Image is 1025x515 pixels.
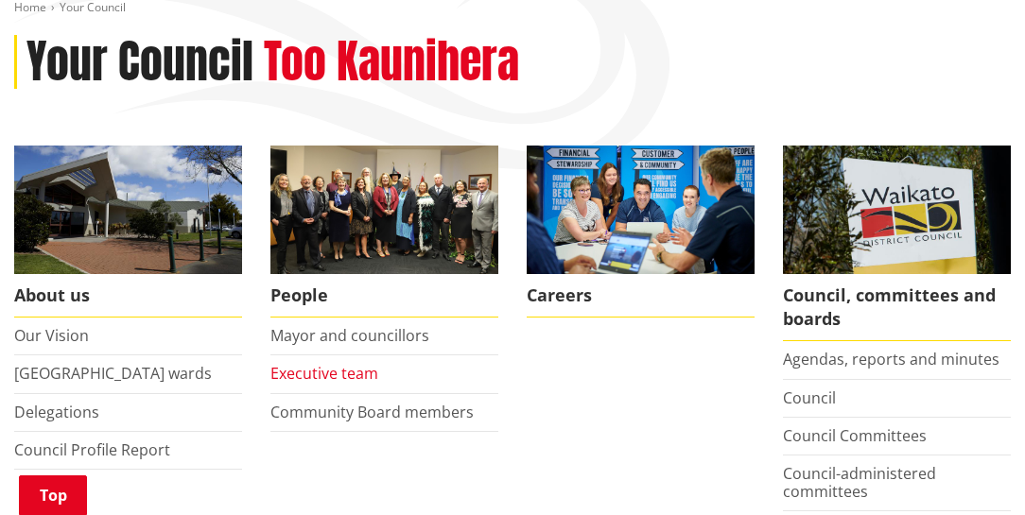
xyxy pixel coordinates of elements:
[26,35,253,90] h1: Your Council
[783,387,836,408] a: Council
[783,425,927,446] a: Council Committees
[14,146,242,274] img: WDC Building 0015
[270,146,498,318] a: 2022 Council People
[938,436,1006,504] iframe: Messenger Launcher
[14,146,242,318] a: WDC Building 0015 About us
[783,463,936,502] a: Council-administered committees
[270,363,378,384] a: Executive team
[527,274,755,318] span: Careers
[14,402,99,422] a: Delegations
[264,35,519,90] h2: Too Kaunihera
[14,325,89,346] a: Our Vision
[783,274,1011,341] span: Council, committees and boards
[14,363,212,384] a: [GEOGRAPHIC_DATA] wards
[270,274,498,318] span: People
[270,325,429,346] a: Mayor and councillors
[783,146,1011,274] img: Waikato-District-Council-sign
[14,274,242,318] span: About us
[783,146,1011,341] a: Waikato-District-Council-sign Council, committees and boards
[270,402,474,422] a: Community Board members
[527,146,755,318] a: Careers
[14,439,170,460] a: Council Profile Report
[270,146,498,274] img: 2022 Council
[783,349,999,369] a: Agendas, reports and minutes
[19,475,87,515] a: Top
[527,146,755,274] img: Office staff in meeting - Career page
